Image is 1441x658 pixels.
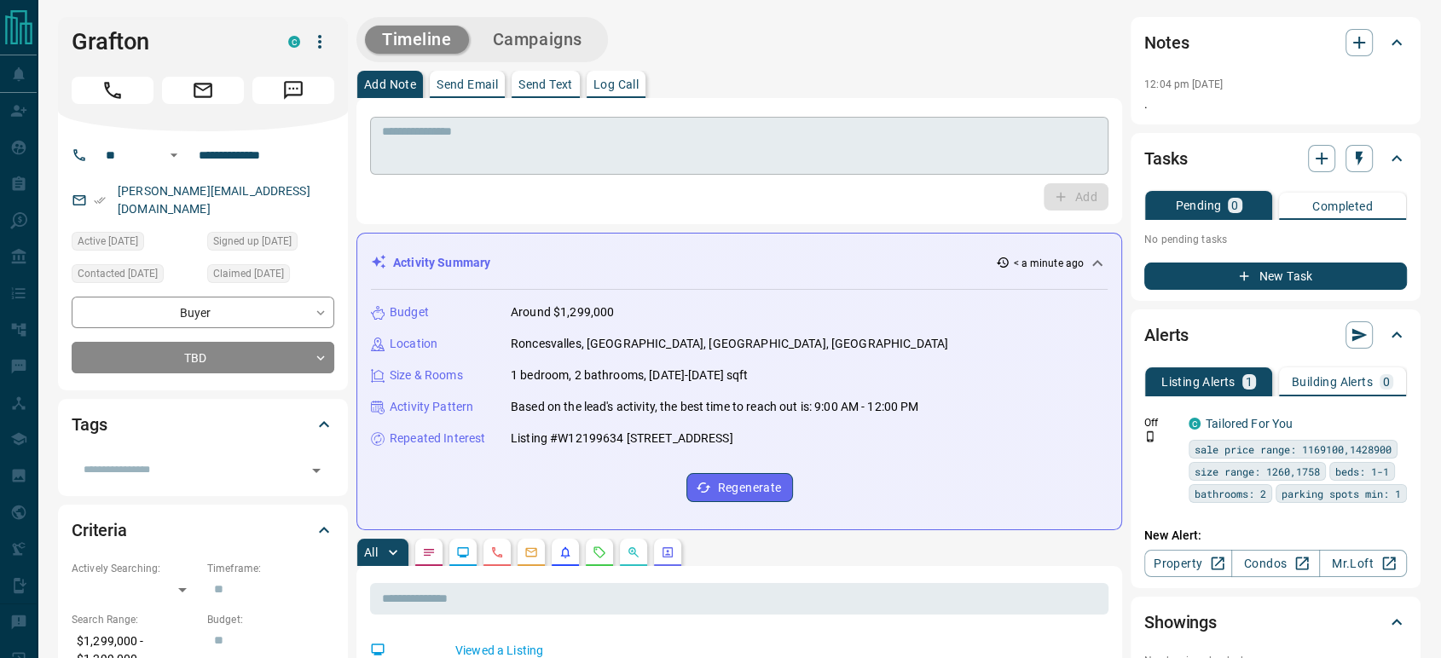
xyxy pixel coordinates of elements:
[213,233,292,250] span: Signed up [DATE]
[1206,417,1293,430] a: Tailored For You
[1144,145,1187,172] h2: Tasks
[661,545,674,559] svg: Agent Actions
[1383,376,1390,388] p: 0
[78,265,158,282] span: Contacted [DATE]
[94,194,106,206] svg: Email Verified
[558,545,572,559] svg: Listing Alerts
[1144,609,1217,636] h2: Showings
[518,78,573,90] p: Send Text
[1292,376,1373,388] p: Building Alerts
[72,342,334,373] div: TBD
[72,612,199,627] p: Search Range:
[162,77,244,104] span: Email
[1282,485,1401,502] span: parking spots min: 1
[1144,95,1407,113] p: .
[1189,418,1201,430] div: condos.ca
[1144,227,1407,252] p: No pending tasks
[1175,199,1221,211] p: Pending
[1195,485,1266,502] span: bathrooms: 2
[390,398,473,416] p: Activity Pattern
[593,545,606,559] svg: Requests
[437,78,498,90] p: Send Email
[1144,550,1232,577] a: Property
[207,264,334,288] div: Sat Aug 09 2025
[1144,602,1407,643] div: Showings
[1319,550,1407,577] a: Mr.Loft
[1161,376,1236,388] p: Listing Alerts
[371,247,1108,279] div: Activity Summary< a minute ago
[364,78,416,90] p: Add Note
[72,264,199,288] div: Sat Aug 09 2025
[1312,200,1373,212] p: Completed
[593,78,639,90] p: Log Call
[1195,441,1392,458] span: sale price range: 1169100,1428900
[72,232,199,256] div: Sun Aug 10 2025
[390,367,463,384] p: Size & Rooms
[511,367,749,384] p: 1 bedroom, 2 bathrooms, [DATE]-[DATE] sqft
[207,561,334,576] p: Timeframe:
[252,77,334,104] span: Message
[390,303,429,321] p: Budget
[476,26,599,54] button: Campaigns
[511,398,918,416] p: Based on the lead's activity, the best time to reach out is: 9:00 AM - 12:00 PM
[490,545,504,559] svg: Calls
[72,77,153,104] span: Call
[1144,527,1407,545] p: New Alert:
[511,430,733,447] p: Listing #W12199634 [STREET_ADDRESS]
[72,404,334,445] div: Tags
[72,510,334,551] div: Criteria
[511,303,614,321] p: Around $1,299,000
[511,335,948,353] p: Roncesvalles, [GEOGRAPHIC_DATA], [GEOGRAPHIC_DATA], [GEOGRAPHIC_DATA]
[164,145,184,165] button: Open
[524,545,538,559] svg: Emails
[1246,376,1253,388] p: 1
[1144,315,1407,355] div: Alerts
[207,612,334,627] p: Budget:
[1144,321,1189,349] h2: Alerts
[390,430,485,447] p: Repeated Interest
[456,545,470,559] svg: Lead Browsing Activity
[213,265,284,282] span: Claimed [DATE]
[1144,78,1223,90] p: 12:04 pm [DATE]
[1144,430,1156,442] svg: Push Notification Only
[364,546,378,558] p: All
[1144,29,1189,56] h2: Notes
[72,561,199,576] p: Actively Searching:
[72,517,127,544] h2: Criteria
[627,545,640,559] svg: Opportunities
[422,545,436,559] svg: Notes
[1144,415,1178,430] p: Off
[1335,463,1389,480] span: beds: 1-1
[686,473,793,502] button: Regenerate
[304,459,328,482] button: Open
[72,297,334,328] div: Buyer
[72,411,107,438] h2: Tags
[1195,463,1320,480] span: size range: 1260,1758
[390,335,437,353] p: Location
[1144,138,1407,179] div: Tasks
[78,233,138,250] span: Active [DATE]
[118,184,310,216] a: [PERSON_NAME][EMAIL_ADDRESS][DOMAIN_NAME]
[1013,256,1084,271] p: < a minute ago
[1231,550,1319,577] a: Condos
[1144,263,1407,290] button: New Task
[1144,22,1407,63] div: Notes
[72,28,263,55] h1: Grafton
[288,36,300,48] div: condos.ca
[207,232,334,256] div: Sat Aug 09 2025
[365,26,469,54] button: Timeline
[393,254,490,272] p: Activity Summary
[1231,199,1238,211] p: 0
